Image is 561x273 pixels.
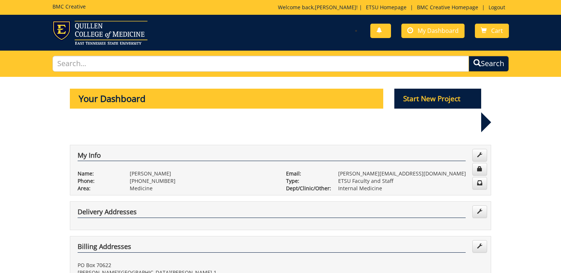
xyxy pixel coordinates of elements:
[469,56,509,72] button: Search
[491,27,503,35] span: Cart
[130,177,275,185] p: [PHONE_NUMBER]
[338,177,483,185] p: ETSU Faculty and Staff
[394,96,482,103] a: Start New Project
[418,27,459,35] span: My Dashboard
[130,170,275,177] p: [PERSON_NAME]
[78,185,119,192] p: Area:
[394,89,482,109] p: Start New Project
[278,4,509,11] p: Welcome back, ! | | |
[315,4,356,11] a: [PERSON_NAME]
[52,21,147,45] img: ETSU logo
[78,262,275,269] p: PO Box 70622
[338,185,483,192] p: Internal Medicine
[52,56,469,72] input: Search...
[286,185,327,192] p: Dept/Clinic/Other:
[70,89,383,109] p: Your Dashboard
[338,170,483,177] p: [PERSON_NAME][EMAIL_ADDRESS][DOMAIN_NAME]
[78,170,119,177] p: Name:
[485,4,509,11] a: Logout
[78,177,119,185] p: Phone:
[78,208,466,218] h4: Delivery Addresses
[52,4,86,9] h5: BMC Creative
[78,243,466,253] h4: Billing Addresses
[130,185,275,192] p: Medicine
[472,149,487,161] a: Edit Info
[472,177,487,190] a: Change Communication Preferences
[78,152,466,161] h4: My Info
[472,240,487,253] a: Edit Addresses
[472,163,487,175] a: Change Password
[401,24,465,38] a: My Dashboard
[286,170,327,177] p: Email:
[286,177,327,185] p: Type:
[475,24,509,38] a: Cart
[413,4,482,11] a: BMC Creative Homepage
[362,4,410,11] a: ETSU Homepage
[472,205,487,218] a: Edit Addresses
